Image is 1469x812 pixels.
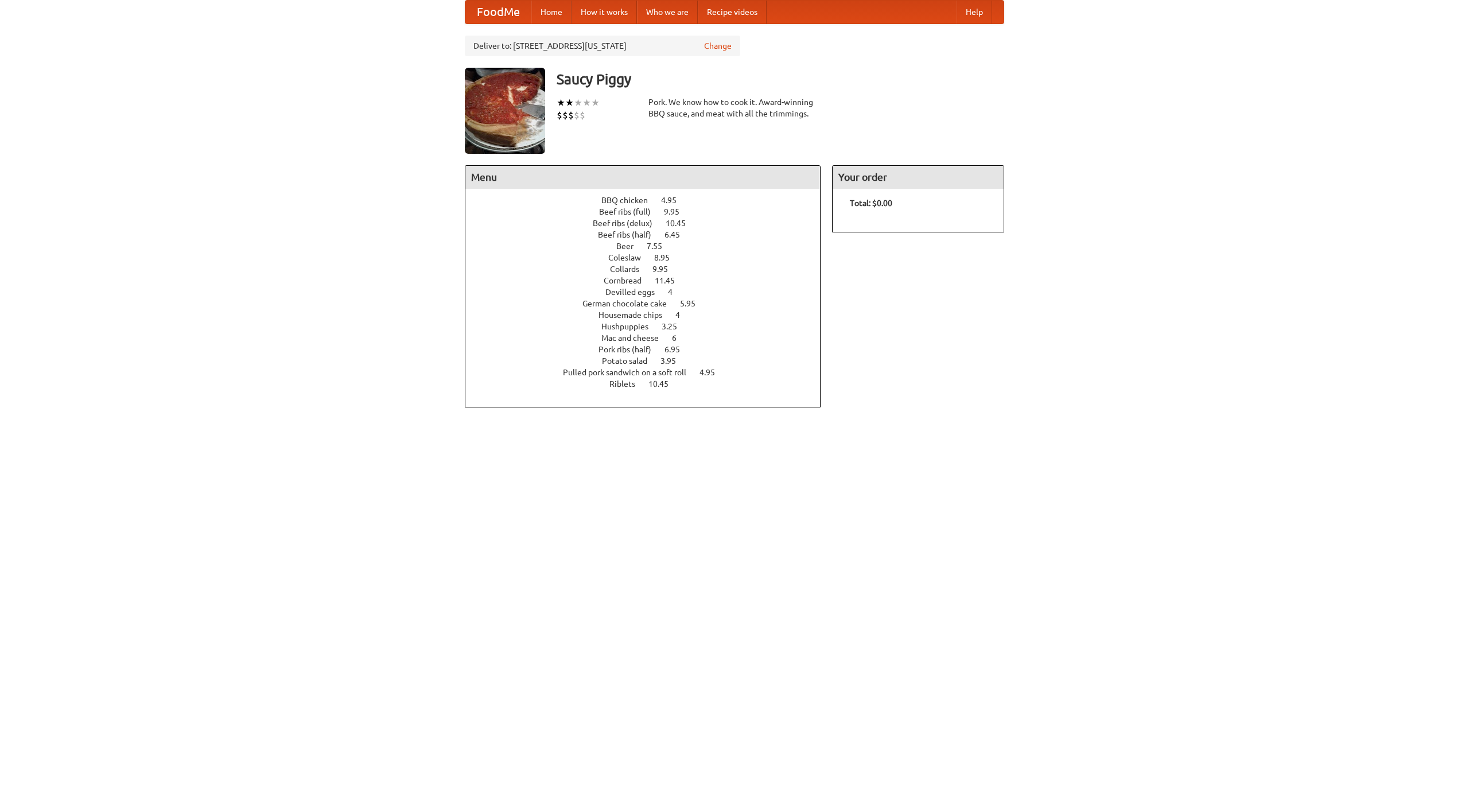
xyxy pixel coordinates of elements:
span: Pork ribs (half) [599,345,663,354]
a: Hushpuppies 3.25 [601,322,698,331]
li: ★ [591,96,600,109]
li: ★ [574,96,582,109]
b: Total: $0.00 [850,199,892,208]
span: 4.95 [661,196,688,205]
h4: Your order [833,166,1004,189]
a: German chocolate cake 5.95 [582,299,717,308]
span: Hushpuppies [601,322,660,331]
a: Mac and cheese 6 [601,333,698,343]
span: 10.45 [666,219,697,228]
a: Pulled pork sandwich on a soft roll 4.95 [563,368,736,377]
span: 8.95 [654,253,681,262]
li: $ [568,109,574,122]
a: Collards 9.95 [610,265,689,274]
a: Home [531,1,572,24]
span: 5.95 [680,299,707,308]
a: Devilled eggs 4 [605,287,694,297]
span: 4.95 [699,368,726,377]
span: Collards [610,265,651,274]
h4: Menu [465,166,820,189]
span: BBQ chicken [601,196,659,205]
span: 3.25 [662,322,689,331]
a: Beef ribs (delux) 10.45 [593,219,707,228]
li: $ [557,109,562,122]
li: ★ [557,96,565,109]
a: Housemade chips 4 [599,310,701,320]
span: 10.45 [648,379,680,388]
span: 3.95 [660,356,687,366]
a: FoodMe [465,1,531,24]
a: Potato salad 3.95 [602,356,697,366]
li: $ [562,109,568,122]
a: Beef ribs (half) 6.45 [598,230,701,239]
span: Riblets [609,379,647,388]
span: 9.95 [652,265,679,274]
span: Beef ribs (full) [599,207,662,216]
a: Who we are [637,1,698,24]
a: Pork ribs (half) 6.95 [599,345,701,354]
span: German chocolate cake [582,299,678,308]
a: Coleslaw 8.95 [608,253,691,262]
span: 6.45 [664,230,691,239]
a: Change [704,40,732,52]
h3: Saucy Piggy [557,68,1004,91]
a: Beer 7.55 [616,242,683,251]
span: 7.55 [647,242,674,251]
span: Beef ribs (delux) [593,219,664,228]
span: Mac and cheese [601,333,670,343]
a: Cornbread 11.45 [604,276,696,285]
span: 4 [668,287,684,297]
span: 6.95 [664,345,691,354]
a: How it works [572,1,637,24]
img: angular.jpg [465,68,545,154]
li: ★ [582,96,591,109]
li: $ [574,109,580,122]
span: Beer [616,242,645,251]
a: BBQ chicken 4.95 [601,196,698,205]
span: Beef ribs (half) [598,230,663,239]
span: Cornbread [604,276,653,285]
div: Pork. We know how to cook it. Award-winning BBQ sauce, and meat with all the trimmings. [648,96,821,119]
span: 11.45 [655,276,686,285]
span: Coleslaw [608,253,652,262]
a: Riblets 10.45 [609,379,690,388]
span: Potato salad [602,356,659,366]
a: Help [957,1,992,24]
span: 6 [672,333,688,343]
span: Devilled eggs [605,287,666,297]
a: Beef ribs (full) 9.95 [599,207,701,216]
a: Recipe videos [698,1,767,24]
span: Pulled pork sandwich on a soft roll [563,368,698,377]
li: ★ [565,96,574,109]
span: Housemade chips [599,310,674,320]
span: 9.95 [664,207,691,216]
div: Deliver to: [STREET_ADDRESS][US_STATE] [465,36,740,56]
li: $ [580,109,585,122]
span: 4 [675,310,691,320]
